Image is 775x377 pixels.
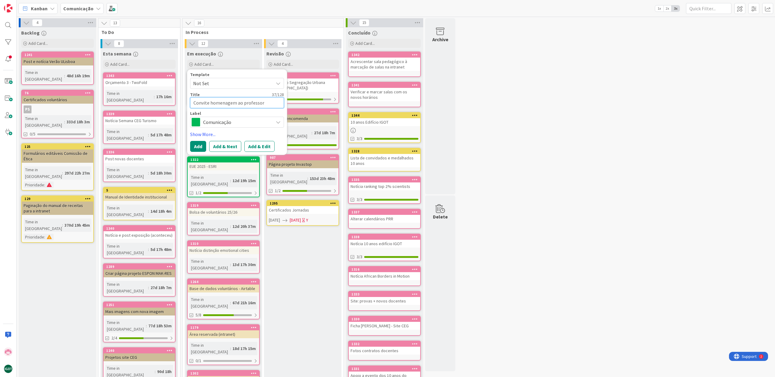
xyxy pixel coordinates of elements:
label: Title [190,92,200,97]
div: 1330 [349,316,420,322]
span: 4 [277,40,288,47]
div: 1275 [267,73,338,78]
div: PS [22,105,93,113]
div: 297d 22h 27m [63,170,91,176]
span: : [230,345,231,352]
div: 153d 23h 48m [308,175,337,182]
div: 1336Post novas docentes [104,149,175,163]
div: Lista de convidados e medalhados 10 anos [349,154,420,167]
span: 1/2 [196,190,201,196]
div: 1338Notícia 10 anos edifício IGOT [349,234,420,248]
div: 1289Criar página projeto ESPON MAK-RES [104,264,175,277]
span: 3x [671,5,680,12]
span: 2x [663,5,671,12]
span: 3/3 [357,196,362,203]
div: 1342Acrescentar sala pedagógico à marcação de salas na intranet [349,52,420,71]
span: 16 [194,19,204,27]
div: Time in [GEOGRAPHIC_DATA] [105,128,148,142]
div: 1275 [270,74,338,78]
div: Time in [GEOGRAPHIC_DATA] [105,90,154,103]
div: 1335 [351,178,420,182]
span: Backlog [21,30,40,36]
div: 1339Notícia Semana CEG Turismo [104,111,175,125]
span: Add Card... [110,62,130,67]
div: Time in [GEOGRAPHIC_DATA] [105,166,148,180]
div: Time in [GEOGRAPHIC_DATA] [24,219,62,232]
div: 27d 18h 7m [312,129,337,136]
div: Acrescentar sala pedagógico à marcação de salas na intranet [349,58,420,71]
div: Ficha [PERSON_NAME] - Site CEG [349,322,420,330]
div: Prioridade [24,234,44,240]
div: 76Certificados voluntários [22,90,93,104]
div: 5 [104,188,175,193]
div: 2 [31,2,33,7]
div: Manual de Identidade institucional [104,193,175,201]
div: 1241Post e notícia Verão ULisboa [22,52,93,65]
div: 5 [106,188,175,192]
span: : [146,322,147,329]
div: Time in [GEOGRAPHIC_DATA] [24,69,64,82]
div: 77d 18h 53m [147,322,173,329]
div: 1342 [349,52,420,58]
div: 1295Certificados Jornadas [267,201,338,214]
div: Base de dados voluntários - Airtable [188,285,259,292]
div: Time in [GEOGRAPHIC_DATA] [24,166,62,180]
div: Notícia 10 anos edifício IGOT [349,240,420,248]
div: 1331 [351,367,420,371]
div: 1310 [188,241,259,246]
span: 0/1 [196,358,201,364]
div: 125 [22,144,93,149]
div: 48d 16h 19m [65,72,91,79]
div: 1332Fotos contratos docentes [349,341,420,355]
div: Delete [433,213,448,220]
div: Time in [GEOGRAPHIC_DATA] [190,342,230,355]
div: Y [306,217,308,223]
div: Orçamento 3 - TwoFold [104,78,175,86]
div: 1343 [104,73,175,78]
span: Support [13,1,28,8]
div: Área reservada (intranet) [188,330,259,338]
div: EUE 2025 - ESRI [188,162,259,170]
span: : [64,118,65,125]
div: 1340 [104,226,175,231]
div: 10 anos Edifício IGOT [349,118,420,126]
div: Página projeto Invastop [267,160,338,168]
span: Comunicação [203,118,270,126]
div: 1322 [190,158,259,162]
span: : [62,222,63,229]
div: 1340Notícia e post exposição (aconteceu) [104,226,175,239]
div: 5d 17h 48m [149,246,173,253]
div: 1343Orçamento 3 - TwoFold [104,73,175,86]
div: 1337 [351,210,420,214]
div: 1179Área reservada (intranet) [188,325,259,338]
div: Post novas docentes [104,155,175,163]
div: 1342 [351,53,420,57]
b: Comunicação [63,5,94,12]
div: 1339 [106,112,175,116]
div: Time in [GEOGRAPHIC_DATA] [105,319,146,332]
div: 1319Bolsa de voluntários 25/26 [188,203,259,216]
div: 1281 [267,109,338,115]
button: Add [190,141,206,152]
div: 1241 [25,53,93,57]
div: 1343 [106,74,175,78]
div: Amazon - encomenda [267,115,338,122]
div: Alterar calendários PRR [349,215,420,223]
div: Time in [GEOGRAPHIC_DATA] [190,258,230,271]
span: : [148,208,149,215]
span: Add Card... [28,41,48,46]
img: Visit kanbanzone.com [4,4,12,12]
span: : [44,182,45,188]
span: : [154,93,155,100]
div: Post e notícia Verão ULisboa [22,58,93,65]
div: 1240Projetos site CEG [104,348,175,361]
div: Notícia e post exposição (aconteceu) [104,231,175,239]
span: 13 [110,19,120,27]
span: Em execução [187,51,216,57]
div: 333d 18h 3m [65,118,91,125]
div: 1251 [106,303,175,307]
span: : [148,170,149,176]
div: II Simpósio Segregação Urbana ([GEOGRAPHIC_DATA]) [267,78,338,92]
div: Time in [GEOGRAPHIC_DATA] [269,172,307,185]
span: 5/8 [196,312,201,318]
